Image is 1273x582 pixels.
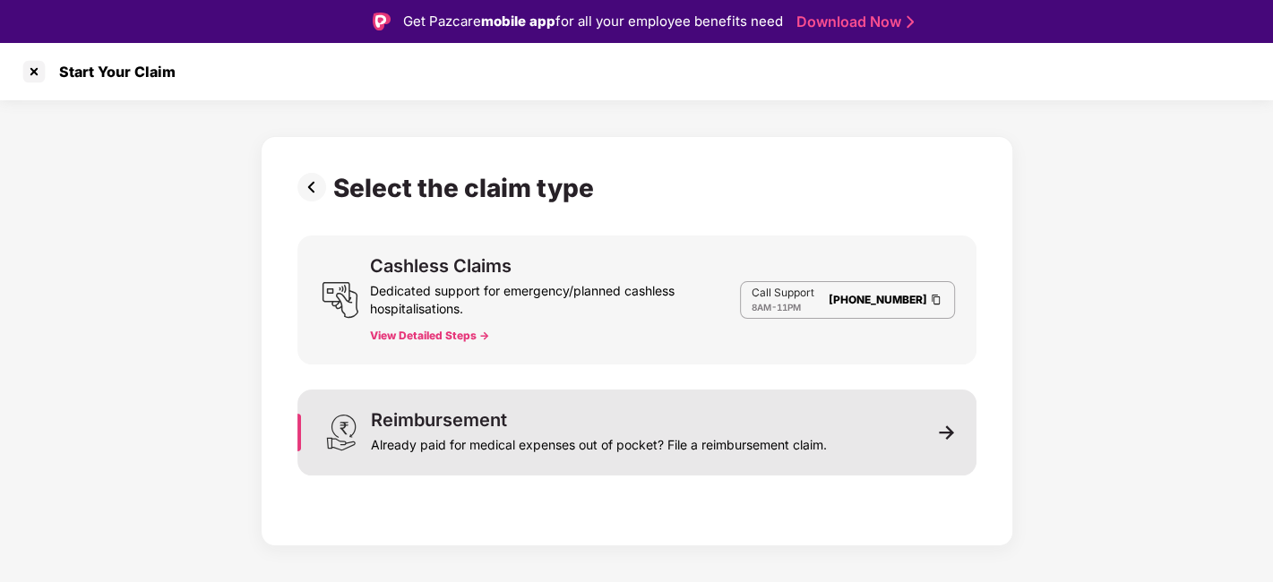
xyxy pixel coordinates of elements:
[929,292,943,307] img: Clipboard Icon
[481,13,555,30] strong: mobile app
[403,11,783,32] div: Get Pazcare for all your employee benefits need
[777,302,801,312] span: 11PM
[370,257,512,275] div: Cashless Claims
[297,173,333,201] img: svg+xml;base64,PHN2ZyBpZD0iUHJldi0zMngzMiIgeG1sbnM9Imh0dHA6Ly93d3cudzMub3JnLzIwMDAvc3ZnIiB3aWR0aD...
[322,281,359,319] img: svg+xml;base64,PHN2ZyB3aWR0aD0iMjQiIGhlaWdodD0iMjUiIHZpZXdCb3g9IjAgMCAyNCAyNSIgZmlsbD0ibm9uZSIgeG...
[370,329,489,343] button: View Detailed Steps ->
[752,300,814,314] div: -
[752,302,771,312] span: 8AM
[333,173,601,203] div: Select the claim type
[323,414,360,451] img: svg+xml;base64,PHN2ZyB3aWR0aD0iMjQiIGhlaWdodD0iMzEiIHZpZXdCb3g9IjAgMCAyNCAzMSIgZmlsbD0ibm9uZSIgeG...
[796,13,908,31] a: Download Now
[373,13,391,30] img: Logo
[371,411,507,429] div: Reimbursement
[370,275,739,318] div: Dedicated support for emergency/planned cashless hospitalisations.
[829,293,927,306] a: [PHONE_NUMBER]
[939,424,955,441] img: svg+xml;base64,PHN2ZyB3aWR0aD0iMTEiIGhlaWdodD0iMTEiIHZpZXdCb3g9IjAgMCAxMSAxMSIgZmlsbD0ibm9uZSIgeG...
[371,429,827,454] div: Already paid for medical expenses out of pocket? File a reimbursement claim.
[907,13,914,31] img: Stroke
[48,63,176,81] div: Start Your Claim
[752,286,814,300] p: Call Support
